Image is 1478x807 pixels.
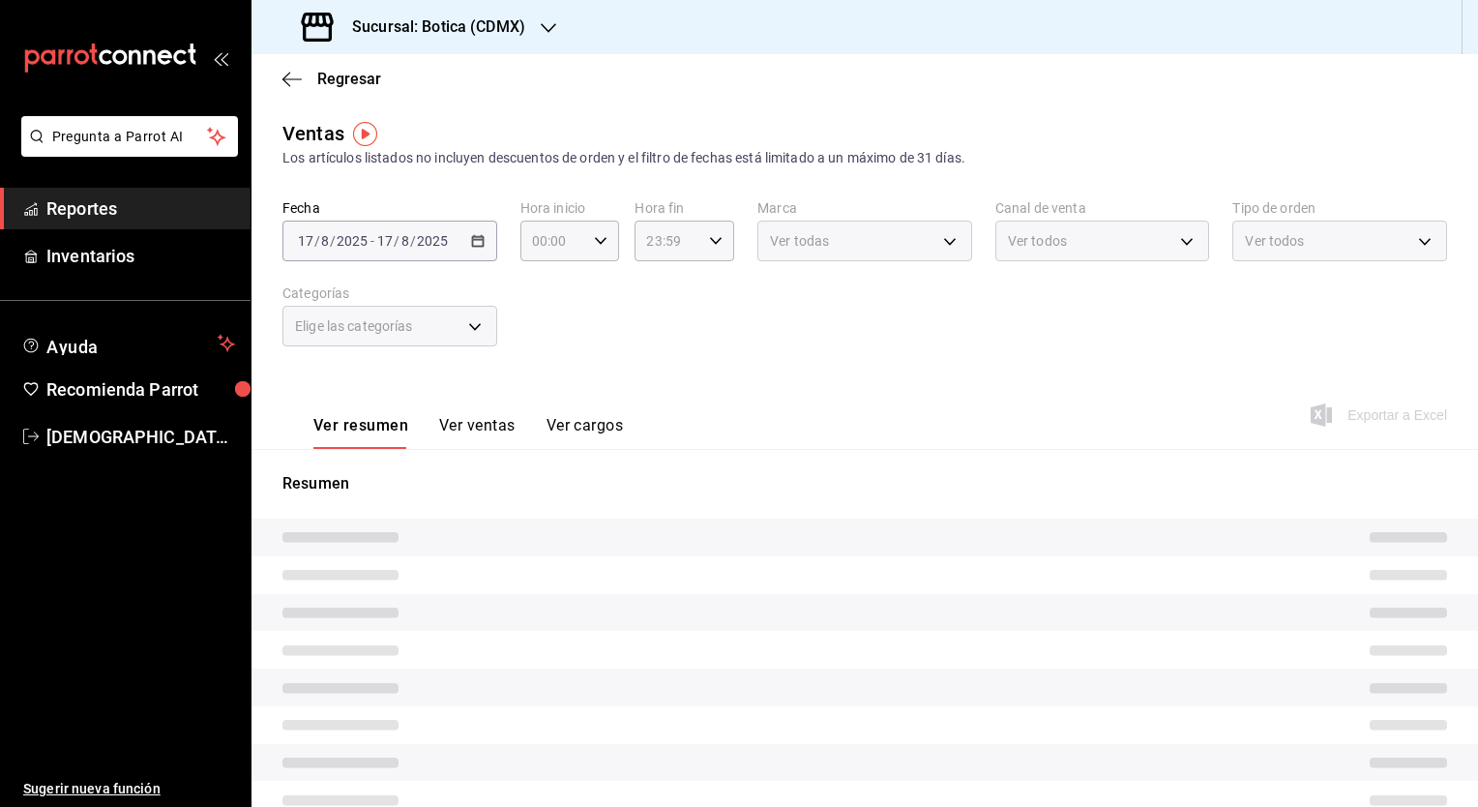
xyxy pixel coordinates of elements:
div: Ventas [282,119,344,148]
span: - [370,233,374,249]
span: Ver todas [770,231,829,251]
input: -- [320,233,330,249]
span: / [410,233,416,249]
a: Pregunta a Parrot AI [14,140,238,161]
span: Ver todos [1245,231,1304,251]
label: Hora fin [635,201,734,215]
label: Fecha [282,201,497,215]
label: Categorías [282,286,497,300]
button: Regresar [282,70,381,88]
button: Ver cargos [547,416,624,449]
span: Elige las categorías [295,316,413,336]
input: -- [297,233,314,249]
div: navigation tabs [313,416,623,449]
span: Ayuda [46,332,210,355]
span: Pregunta a Parrot AI [52,127,208,147]
span: Ver todos [1008,231,1067,251]
span: / [394,233,399,249]
label: Hora inicio [520,201,620,215]
label: Marca [757,201,972,215]
label: Tipo de orden [1232,201,1447,215]
span: Recomienda Parrot [46,376,235,403]
button: Ver resumen [313,416,408,449]
h3: Sucursal: Botica (CDMX) [337,15,525,39]
span: Sugerir nueva función [23,779,235,799]
div: Los artículos listados no incluyen descuentos de orden y el filtro de fechas está limitado a un m... [282,148,1447,168]
input: -- [376,233,394,249]
label: Canal de venta [995,201,1210,215]
span: / [330,233,336,249]
input: ---- [416,233,449,249]
button: open_drawer_menu [213,50,228,66]
img: Tooltip marker [353,122,377,146]
input: -- [400,233,410,249]
button: Ver ventas [439,416,516,449]
span: Inventarios [46,243,235,269]
span: Reportes [46,195,235,222]
p: Resumen [282,472,1447,495]
span: [DEMOGRAPHIC_DATA][PERSON_NAME][DATE] [46,424,235,450]
button: Pregunta a Parrot AI [21,116,238,157]
span: / [314,233,320,249]
input: ---- [336,233,369,249]
span: Regresar [317,70,381,88]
